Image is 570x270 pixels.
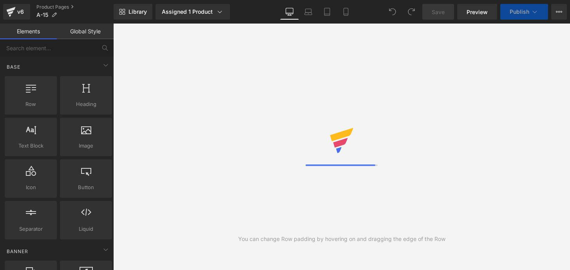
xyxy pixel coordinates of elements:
[114,4,152,20] a: New Library
[280,4,299,20] a: Desktop
[318,4,337,20] a: Tablet
[385,4,400,20] button: Undo
[3,4,30,20] a: v6
[404,4,419,20] button: Redo
[6,63,21,71] span: Base
[62,183,110,192] span: Button
[16,7,25,17] div: v6
[162,8,224,16] div: Assigned 1 Product
[432,8,445,16] span: Save
[337,4,355,20] a: Mobile
[62,142,110,150] span: Image
[7,225,54,233] span: Separator
[510,9,529,15] span: Publish
[62,100,110,108] span: Heading
[457,4,497,20] a: Preview
[7,183,54,192] span: Icon
[7,100,54,108] span: Row
[467,8,488,16] span: Preview
[551,4,567,20] button: More
[6,248,29,255] span: Banner
[128,8,147,15] span: Library
[36,4,114,10] a: Product Pages
[238,235,445,243] div: You can change Row padding by hovering on and dragging the edge of the Row
[500,4,548,20] button: Publish
[36,12,48,18] span: A-15
[62,225,110,233] span: Liquid
[299,4,318,20] a: Laptop
[57,24,114,39] a: Global Style
[7,142,54,150] span: Text Block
